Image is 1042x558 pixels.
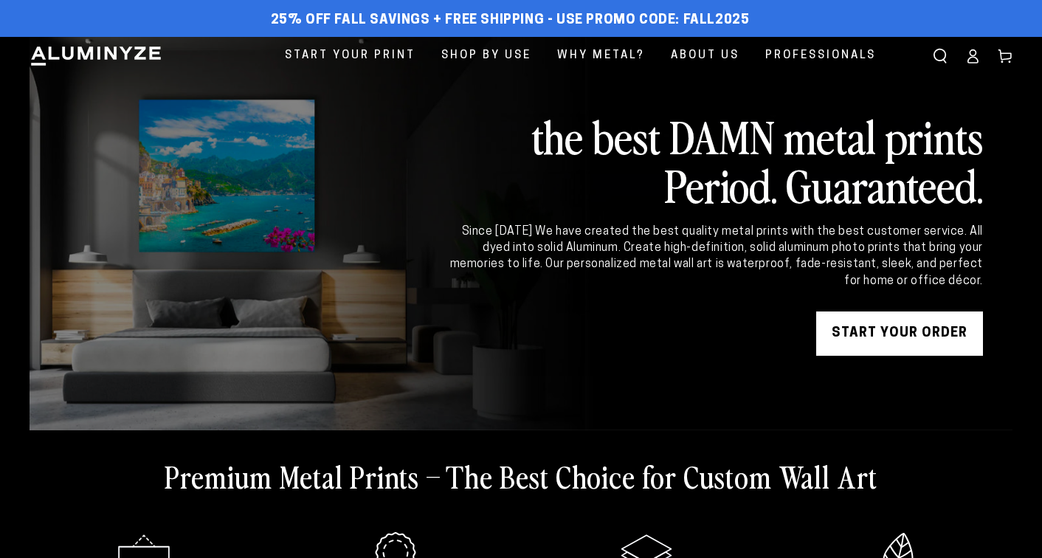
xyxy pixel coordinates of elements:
h2: the best DAMN metal prints Period. Guaranteed. [447,111,983,209]
a: Why Metal? [546,37,656,75]
span: About Us [671,46,739,66]
h2: Premium Metal Prints – The Best Choice for Custom Wall Art [165,457,877,495]
summary: Search our site [924,40,956,72]
div: Since [DATE] We have created the best quality metal prints with the best customer service. All dy... [447,224,983,290]
span: Shop By Use [441,46,531,66]
a: About Us [660,37,751,75]
a: Start Your Print [274,37,427,75]
span: Start Your Print [285,46,415,66]
span: Why Metal? [557,46,645,66]
span: 25% off FALL Savings + Free Shipping - Use Promo Code: FALL2025 [271,13,750,29]
span: Professionals [765,46,876,66]
a: Professionals [754,37,887,75]
a: START YOUR Order [816,311,983,356]
img: Aluminyze [30,45,162,67]
a: Shop By Use [430,37,542,75]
